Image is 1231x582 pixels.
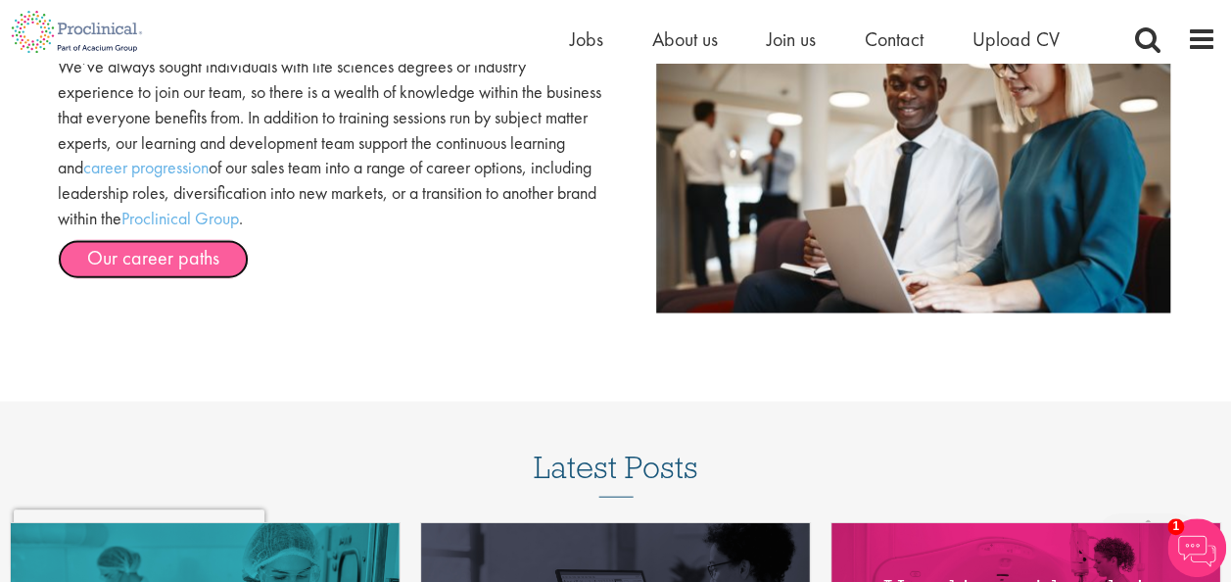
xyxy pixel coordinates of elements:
a: Our career paths [58,240,249,279]
a: About us [652,26,718,52]
img: Chatbot [1167,518,1226,577]
iframe: reCAPTCHA [14,509,264,568]
a: Contact [865,26,923,52]
a: Jobs [570,26,603,52]
h3: Latest Posts [534,451,698,498]
p: We’ve always sought individuals with life sciences degrees or industry experience to join our tea... [58,54,601,230]
a: Join us [767,26,816,52]
a: Upload CV [972,26,1060,52]
a: career progression [83,156,209,178]
a: Proclinical Group [121,207,239,229]
span: 1 [1167,518,1184,535]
